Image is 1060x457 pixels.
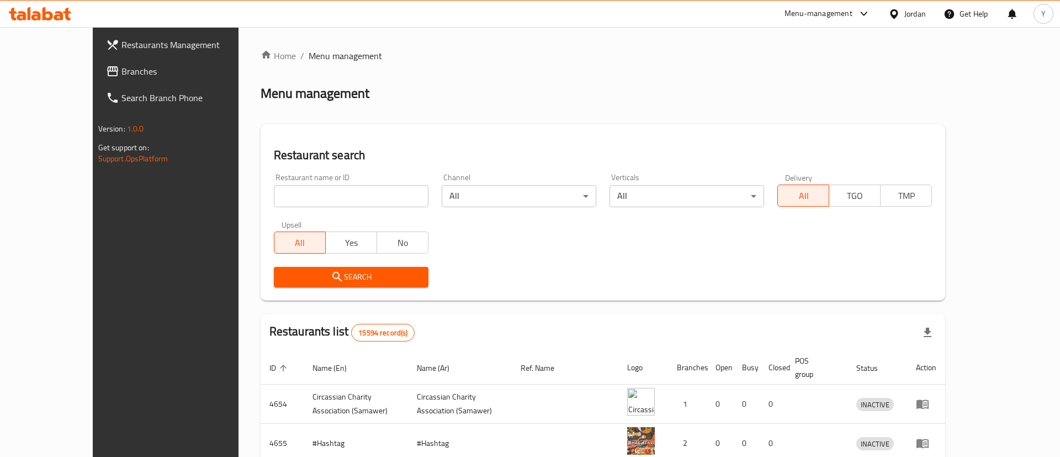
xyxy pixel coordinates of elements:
div: All [442,185,596,207]
button: All [777,185,829,207]
div: Menu [916,437,936,450]
div: All [609,185,764,207]
span: Search [283,270,420,284]
button: Search [274,267,428,287]
th: Branches [668,351,707,385]
li: / [300,49,304,62]
span: TGO [834,188,876,204]
span: INACTIVE [856,398,894,411]
span: POS group [795,354,835,381]
span: Menu management [309,49,382,62]
span: ID [269,361,290,375]
span: Name (En) [312,361,361,375]
button: Yes [325,232,377,254]
span: Name (Ar) [417,361,464,375]
button: TGO [829,185,881,207]
th: Closed [760,351,786,385]
td: 0 [760,385,786,424]
input: Search for restaurant name or ID.. [274,185,428,207]
a: Search Branch Phone [97,85,270,111]
a: Home [261,49,296,62]
span: Get support on: [98,140,149,155]
button: No [377,232,428,254]
span: Version: [98,122,125,136]
button: TMP [880,185,932,207]
a: Support.OpsPlatform [98,151,168,166]
a: Branches [97,58,270,85]
th: Busy [733,351,760,385]
a: Restaurants Management [97,31,270,58]
div: Jordan [904,8,926,20]
label: Delivery [785,174,813,181]
span: Ref. Name [521,361,569,375]
span: All [279,235,321,251]
th: Action [907,351,945,385]
td: ​Circassian ​Charity ​Association​ (Samawer) [408,385,512,424]
div: Export file [914,319,941,346]
td: ​Circassian ​Charity ​Association​ (Samawer) [304,385,408,424]
div: Menu [916,397,936,411]
span: Status [856,361,892,375]
span: No [381,235,424,251]
img: #Hashtag [627,427,655,455]
span: Branches [121,65,261,78]
nav: breadcrumb [261,49,946,62]
td: 0 [733,385,760,424]
td: 1 [668,385,707,424]
span: Search Branch Phone [121,91,261,104]
span: INACTIVE [856,438,894,450]
span: Y [1041,8,1046,20]
span: All [782,188,825,204]
td: 0 [707,385,733,424]
div: Total records count [351,324,415,342]
h2: Restaurants list [269,323,415,342]
img: ​Circassian ​Charity ​Association​ (Samawer) [627,388,655,416]
span: 15594 record(s) [352,328,414,338]
span: TMP [885,188,928,204]
h2: Restaurant search [274,147,932,164]
label: Upsell [282,220,302,228]
td: 4654 [261,385,304,424]
span: Restaurants Management [121,38,261,51]
span: 1.0.0 [127,122,144,136]
span: Yes [330,235,373,251]
div: Menu-management [785,7,852,20]
button: All [274,232,326,254]
th: Logo [618,351,668,385]
h2: Menu management [261,85,369,102]
th: Open [707,351,733,385]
